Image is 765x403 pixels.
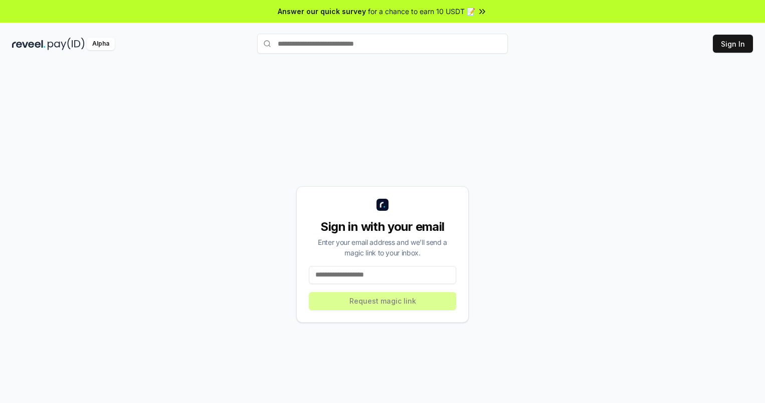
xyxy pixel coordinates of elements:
div: Enter your email address and we’ll send a magic link to your inbox. [309,237,456,258]
div: Alpha [87,38,115,50]
img: reveel_dark [12,38,46,50]
img: pay_id [48,38,85,50]
span: Answer our quick survey [278,6,366,17]
span: for a chance to earn 10 USDT 📝 [368,6,475,17]
img: logo_small [376,199,389,211]
div: Sign in with your email [309,219,456,235]
button: Sign In [713,35,753,53]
